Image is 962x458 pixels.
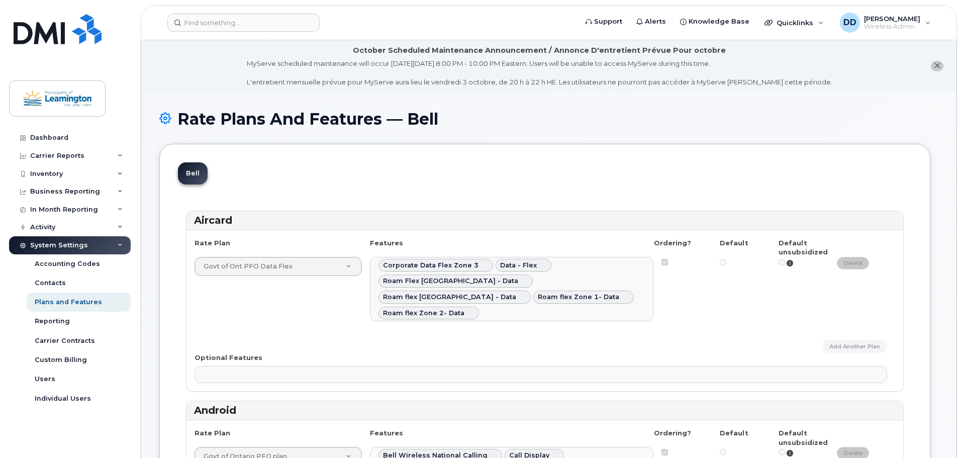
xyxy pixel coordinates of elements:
strong: Ordering? [654,239,691,247]
div: MyServe scheduled maintenance will occur [DATE][DATE] 8:00 PM - 10:00 PM Eastern. Users will be u... [247,59,832,87]
span: Roam Flex Cuba - Data [383,277,518,285]
a: Add Another Plan [822,340,887,352]
a: delete [837,257,870,269]
strong: Features [370,239,403,247]
h3: Android [194,404,896,417]
label: Optional Features [195,353,262,362]
span: Roam flex USA - Data [383,293,516,301]
strong: Default unsubsidized [779,429,828,446]
strong: Default [720,429,748,437]
strong: Ordering? [654,429,691,437]
span: Data - Flex [500,261,537,269]
span: Govt of Ont PFO Data Flex [204,262,293,270]
strong: Rate Plan [195,239,230,247]
button: close notification [931,61,943,71]
h3: Aircard [194,214,896,227]
strong: Default [720,239,748,247]
span: Roam flex Zone 1- Data [538,293,619,301]
strong: Features [370,429,403,437]
a: Govt of Ont PFO Data Flex [195,257,361,276]
span: Roam flex Zone 2- Data [383,309,464,317]
span: Corporate Data Flex Zone 3 [383,261,478,269]
strong: Default unsubsidized [779,239,828,256]
h1: Rate Plans And Features — Bell [159,110,938,128]
a: Bell [178,162,208,185]
strong: Rate Plan [195,429,230,437]
div: October Scheduled Maintenance Announcement / Annonce D'entretient Prévue Pour octobre [353,45,726,56]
